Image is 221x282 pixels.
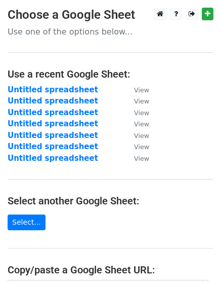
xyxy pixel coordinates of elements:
a: View [124,108,149,117]
small: View [134,86,149,94]
a: Untitled spreadsheet [8,154,98,163]
small: View [134,132,149,139]
a: View [124,119,149,128]
a: View [124,85,149,94]
h4: Select another Google Sheet: [8,195,213,207]
a: Untitled spreadsheet [8,131,98,140]
h4: Use a recent Google Sheet: [8,68,213,80]
a: View [124,131,149,140]
a: Untitled spreadsheet [8,119,98,128]
a: View [124,142,149,151]
p: Use one of the options below... [8,26,213,37]
a: Untitled spreadsheet [8,96,98,105]
h4: Copy/paste a Google Sheet URL: [8,264,213,276]
a: Untitled spreadsheet [8,142,98,151]
small: View [134,109,149,117]
h3: Choose a Google Sheet [8,8,213,22]
a: View [124,154,149,163]
small: View [134,120,149,128]
small: View [134,155,149,162]
a: Select... [8,215,46,230]
a: Untitled spreadsheet [8,108,98,117]
small: View [134,143,149,151]
small: View [134,97,149,105]
a: Untitled spreadsheet [8,85,98,94]
a: View [124,96,149,105]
